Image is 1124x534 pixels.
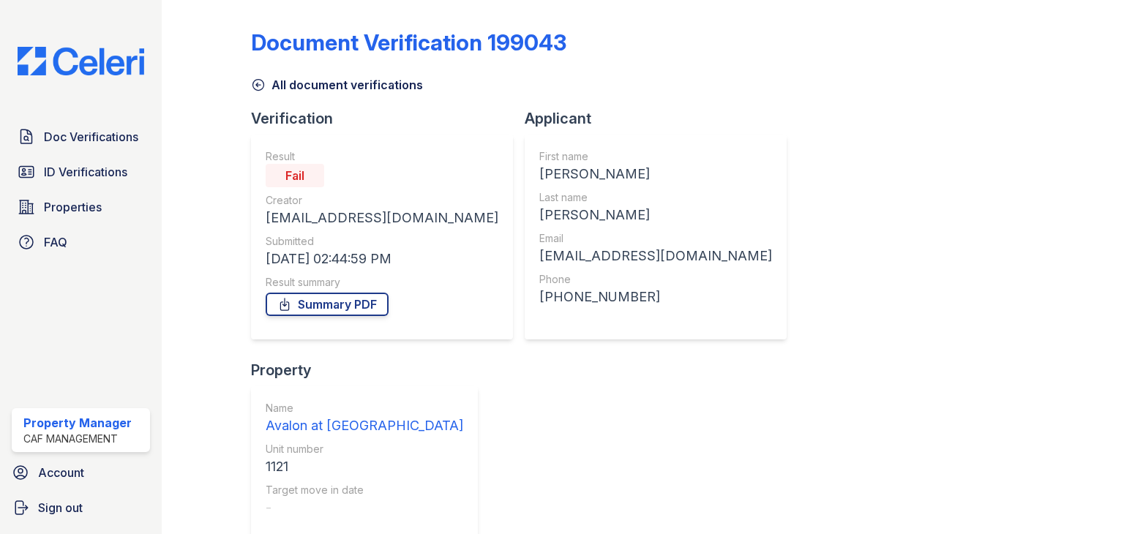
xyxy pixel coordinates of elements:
[266,234,498,249] div: Submitted
[12,157,150,187] a: ID Verifications
[44,163,127,181] span: ID Verifications
[6,47,156,75] img: CE_Logo_Blue-a8612792a0a2168367f1c8372b55b34899dd931a85d93a1a3d3e32e68fde9ad4.png
[539,231,772,246] div: Email
[266,401,463,436] a: Name Avalon at [GEOGRAPHIC_DATA]
[44,128,138,146] span: Doc Verifications
[266,149,498,164] div: Result
[266,293,389,316] a: Summary PDF
[266,415,463,436] div: Avalon at [GEOGRAPHIC_DATA]
[539,164,772,184] div: [PERSON_NAME]
[1063,475,1109,519] iframe: chat widget
[251,29,566,56] div: Document Verification 199043
[6,458,156,487] a: Account
[266,275,498,290] div: Result summary
[539,190,772,205] div: Last name
[539,287,772,307] div: [PHONE_NUMBER]
[251,108,525,129] div: Verification
[12,227,150,257] a: FAQ
[12,192,150,222] a: Properties
[539,272,772,287] div: Phone
[266,442,463,456] div: Unit number
[251,360,490,380] div: Property
[539,149,772,164] div: First name
[539,205,772,225] div: [PERSON_NAME]
[525,108,798,129] div: Applicant
[38,464,84,481] span: Account
[12,122,150,151] a: Doc Verifications
[44,198,102,216] span: Properties
[44,233,67,251] span: FAQ
[266,497,463,518] div: -
[6,493,156,522] a: Sign out
[266,483,463,497] div: Target move in date
[23,414,132,432] div: Property Manager
[266,208,498,228] div: [EMAIL_ADDRESS][DOMAIN_NAME]
[266,456,463,477] div: 1121
[539,246,772,266] div: [EMAIL_ADDRESS][DOMAIN_NAME]
[266,401,463,415] div: Name
[266,193,498,208] div: Creator
[251,76,423,94] a: All document verifications
[38,499,83,516] span: Sign out
[23,432,132,446] div: CAF Management
[266,164,324,187] div: Fail
[266,249,498,269] div: [DATE] 02:44:59 PM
